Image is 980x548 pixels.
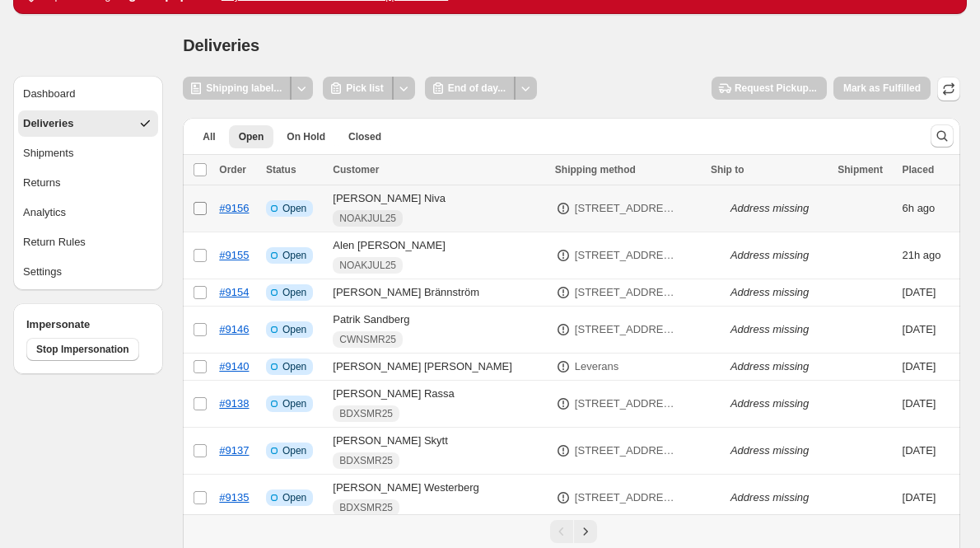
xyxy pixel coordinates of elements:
time: Monday, September 22, 2025 at 7:13:54 PM [903,249,921,261]
span: Open [282,323,306,336]
a: #9155 [219,249,249,261]
time: Wednesday, September 10, 2025 at 8:14:17 AM [903,491,936,504]
i: Address missing [730,286,809,298]
span: BDXSMR25 [339,501,393,514]
button: Return Rules [18,229,158,255]
td: Alen [PERSON_NAME] [328,232,550,279]
i: Address missing [730,491,809,504]
p: [STREET_ADDRESS] [575,284,678,301]
button: [STREET_ADDRESS] [565,316,688,343]
div: Shipments [23,145,73,162]
h4: Impersonate [26,316,150,333]
span: Open [282,491,306,504]
td: [PERSON_NAME] [PERSON_NAME] [328,354,550,381]
button: [STREET_ADDRESS] [565,195,688,222]
p: [STREET_ADDRESS] [575,489,678,506]
span: Deliveries [183,36,259,54]
a: #9146 [219,323,249,335]
span: NOAKJUL25 [339,212,396,225]
button: Search and filter results [931,124,954,148]
span: BDXSMR25 [339,407,393,420]
button: [STREET_ADDRESS] [565,438,688,464]
a: #9156 [219,202,249,214]
span: Customer [333,164,379,176]
span: Open [282,444,306,457]
div: Returns [23,175,61,191]
td: [PERSON_NAME] Skytt [328,428,550,475]
span: Ship to [711,164,744,176]
p: [STREET_ADDRESS] [575,200,678,217]
i: Address missing [730,249,809,261]
time: Thursday, September 11, 2025 at 6:19:17 PM [903,444,936,457]
span: NOAKJUL25 [339,259,396,272]
span: Stop Impersonation [36,343,129,356]
p: [STREET_ADDRESS] [575,247,678,264]
time: Saturday, September 13, 2025 at 2:42:06 PM [903,360,936,372]
span: On Hold [287,130,325,143]
button: Deliveries [18,110,158,137]
button: Dashboard [18,81,158,107]
a: #9154 [219,286,249,298]
span: BDXSMR25 [339,454,393,467]
span: Open [282,249,306,262]
td: [PERSON_NAME] Niva [328,185,550,232]
button: Shipments [18,140,158,166]
td: [PERSON_NAME] Rassa [328,381,550,428]
td: ago [898,185,960,232]
span: All [203,130,215,143]
time: Sunday, September 21, 2025 at 9:10:32 AM [903,286,936,298]
nav: Pagination [183,514,960,548]
span: Open [282,397,306,410]
a: #9140 [219,360,249,372]
button: Stop Impersonation [26,338,139,361]
span: Status [266,164,296,176]
time: Friday, September 12, 2025 at 8:13:50 AM [903,397,936,410]
p: [STREET_ADDRESS] [575,396,678,412]
td: Patrik Sandberg [328,307,550,354]
p: [STREET_ADDRESS] [575,321,678,338]
td: ago [898,232,960,279]
div: Deliveries [23,115,73,132]
i: Address missing [730,360,809,372]
div: Return Rules [23,234,86,251]
span: CWNSMR25 [339,333,396,346]
button: [STREET_ADDRESS] [565,391,688,417]
button: Analytics [18,199,158,226]
button: Settings [18,259,158,285]
button: [STREET_ADDRESS] [565,242,688,269]
span: Open [282,286,306,299]
span: Shipment [838,164,883,176]
p: Leverans [575,358,618,375]
td: [PERSON_NAME] Brännström [328,279,550,307]
p: [STREET_ADDRESS] [575,443,678,459]
span: Open [282,202,306,215]
span: Open [239,130,264,143]
span: Open [282,360,306,373]
i: Address missing [730,444,809,457]
span: Order [219,164,246,176]
button: Leverans [565,354,628,380]
a: #9138 [219,397,249,410]
div: Dashboard [23,86,76,102]
div: Settings [23,264,62,280]
span: Placed [903,164,935,176]
div: Analytics [23,204,66,221]
button: [STREET_ADDRESS] [565,485,688,511]
button: Next [574,520,597,543]
i: Address missing [730,397,809,410]
a: #9135 [219,491,249,504]
td: [PERSON_NAME] Westerberg [328,475,550,522]
button: Returns [18,170,158,196]
time: Tuesday, September 23, 2025 at 10:04:04 AM [903,202,914,214]
i: Address missing [730,202,809,214]
time: Monday, September 15, 2025 at 8:14:19 AM [903,323,936,335]
button: [STREET_ADDRESS] [565,279,688,306]
i: Address missing [730,323,809,335]
span: Closed [348,130,381,143]
a: #9137 [219,444,249,457]
span: Shipping method [555,164,636,176]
